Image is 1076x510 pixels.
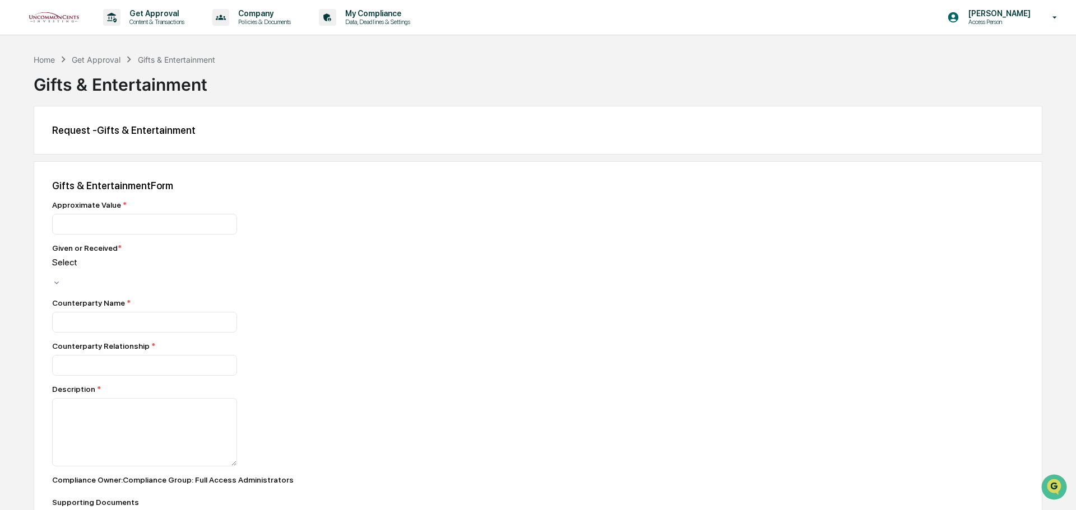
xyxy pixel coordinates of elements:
[52,341,444,350] div: Counterparty Relationship
[81,142,90,151] div: 🗄️
[959,9,1036,18] p: [PERSON_NAME]
[79,189,136,198] a: Powered byPylon
[112,190,136,198] span: Pylon
[52,200,444,209] div: Approximate Value
[11,142,20,151] div: 🖐️
[229,9,296,18] p: Company
[92,141,139,152] span: Attestations
[34,65,1042,95] div: Gifts & Entertainment
[38,86,184,97] div: Start new chat
[52,124,1024,136] div: Request - Gifts & Entertainment
[52,244,122,252] div: Given or Received
[336,9,416,18] p: My Compliance
[959,18,1036,26] p: Access Person
[229,18,296,26] p: Policies & Documents
[38,97,142,106] div: We're available if you need us!
[120,18,190,26] p: Content & Transactions
[120,9,190,18] p: Get Approval
[11,163,20,172] div: 🔎
[191,89,204,102] button: Start new chat
[52,475,444,484] div: Compliance Owner : Compliance Group: Full Access Administrators
[52,298,444,307] div: Counterparty Name
[1040,473,1070,503] iframe: Open customer support
[138,55,215,64] div: Gifts & Entertainment
[7,158,75,178] a: 🔎Data Lookup
[77,137,143,157] a: 🗄️Attestations
[7,137,77,157] a: 🖐️Preclearance
[52,498,444,507] div: Supporting Documents
[27,11,81,25] img: logo
[11,86,31,106] img: 1746055101610-c473b297-6a78-478c-a979-82029cc54cd1
[22,162,71,174] span: Data Lookup
[52,180,1024,191] div: Gifts & Entertainment Form
[72,55,120,64] div: Get Approval
[34,55,55,64] div: Home
[336,18,416,26] p: Data, Deadlines & Settings
[11,24,204,41] p: How can we help?
[52,385,444,394] div: Description
[22,141,72,152] span: Preclearance
[52,257,220,268] div: Select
